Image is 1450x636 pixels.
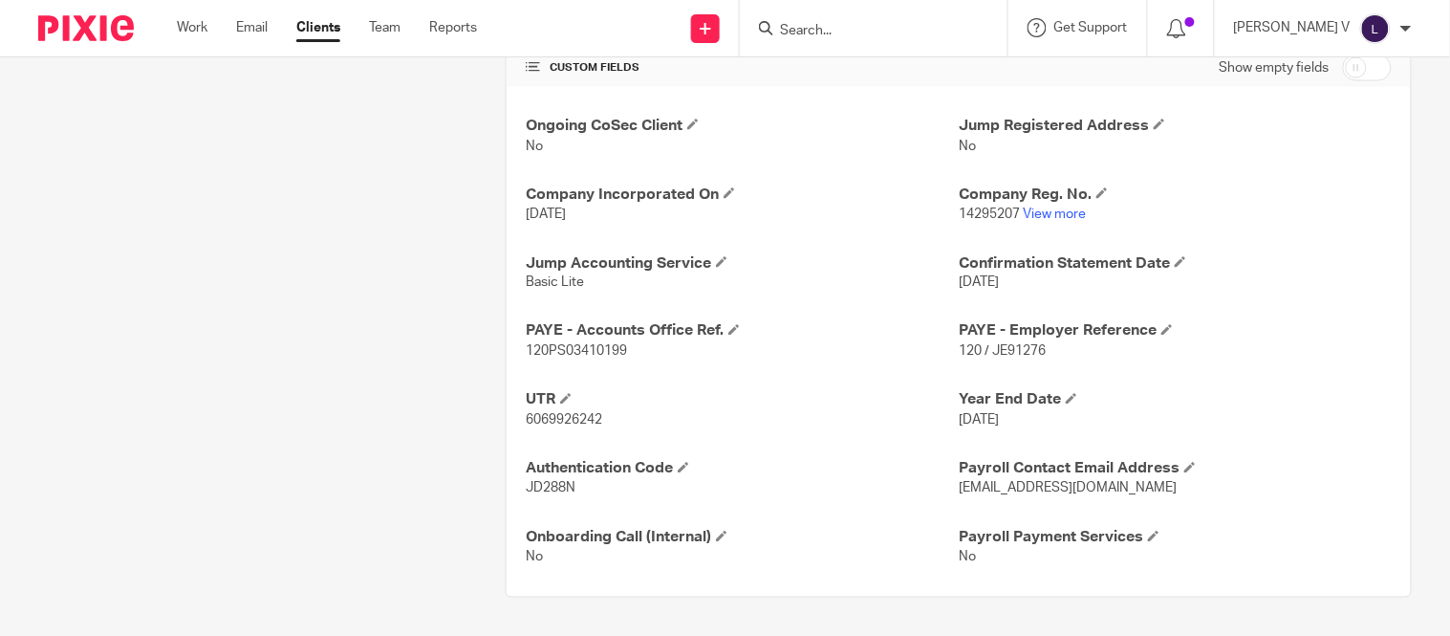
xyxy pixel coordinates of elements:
[296,18,340,37] a: Clients
[959,528,1392,548] h4: Payroll Payment Services
[526,414,602,428] span: 6069926242
[526,276,584,290] span: Basic Lite
[959,208,1020,221] span: 14295207
[959,345,1046,359] span: 120 / JE91276
[429,18,477,37] a: Reports
[1023,208,1086,221] a: View more
[959,482,1177,495] span: [EMAIL_ADDRESS][DOMAIN_NAME]
[1360,13,1391,44] img: svg%3E
[526,140,543,153] span: No
[526,60,959,76] h4: CUSTOM FIELDS
[526,208,566,221] span: [DATE]
[959,321,1392,341] h4: PAYE - Employer Reference
[959,551,976,564] span: No
[526,482,575,495] span: JD288N
[369,18,400,37] a: Team
[959,253,1392,274] h4: Confirmation Statement Date
[959,459,1392,479] h4: Payroll Contact Email Address
[38,15,134,41] img: Pixie
[1220,58,1330,77] label: Show empty fields
[177,18,207,37] a: Work
[959,414,999,428] span: [DATE]
[1054,21,1128,34] span: Get Support
[778,23,950,40] input: Search
[526,390,959,410] h4: UTR
[526,459,959,479] h4: Authentication Code
[526,253,959,274] h4: Jump Accounting Service
[526,528,959,548] h4: Onboarding Call (Internal)
[236,18,268,37] a: Email
[959,276,999,290] span: [DATE]
[959,140,976,153] span: No
[1234,18,1351,37] p: [PERSON_NAME] V
[526,185,959,205] h4: Company Incorporated On
[959,116,1392,136] h4: Jump Registered Address
[526,116,959,136] h4: Ongoing CoSec Client
[526,345,627,359] span: 120PS03410199
[526,551,543,564] span: No
[959,185,1392,205] h4: Company Reg. No.
[959,390,1392,410] h4: Year End Date
[526,321,959,341] h4: PAYE - Accounts Office Ref.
